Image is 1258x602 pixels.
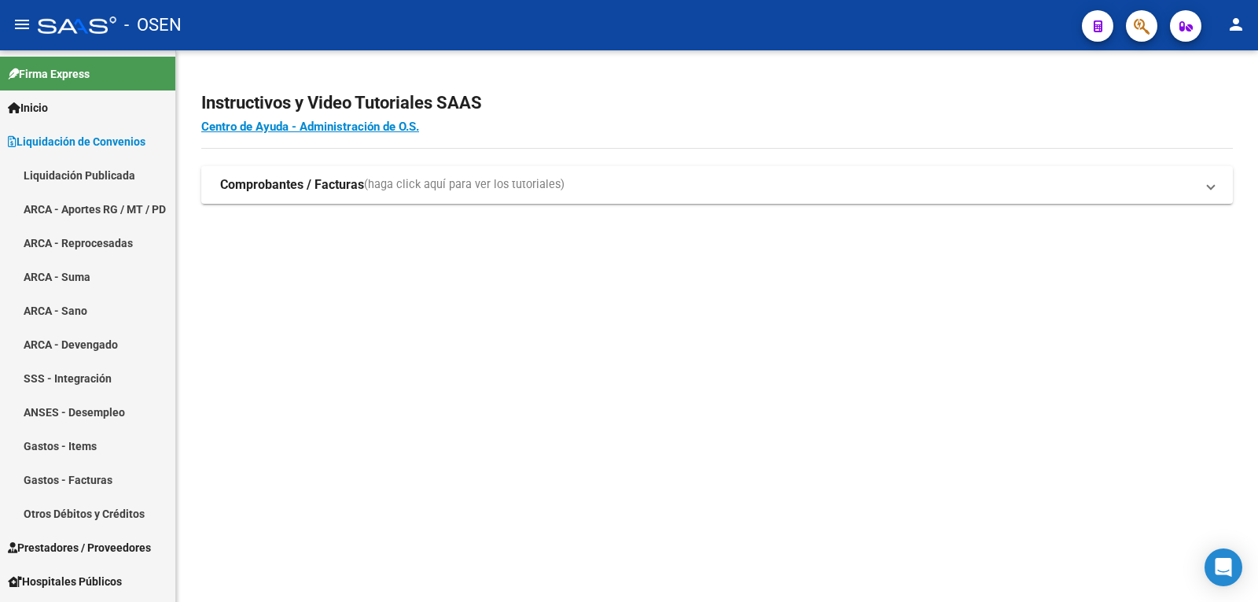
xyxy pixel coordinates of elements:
[1205,548,1242,586] div: Open Intercom Messenger
[8,573,122,590] span: Hospitales Públicos
[8,99,48,116] span: Inicio
[201,120,419,134] a: Centro de Ayuda - Administración de O.S.
[124,8,182,42] span: - OSEN
[8,65,90,83] span: Firma Express
[220,176,364,194] strong: Comprobantes / Facturas
[8,539,151,556] span: Prestadores / Proveedores
[201,166,1233,204] mat-expansion-panel-header: Comprobantes / Facturas(haga click aquí para ver los tutoriales)
[8,133,145,150] span: Liquidación de Convenios
[13,15,31,34] mat-icon: menu
[201,88,1233,118] h2: Instructivos y Video Tutoriales SAAS
[1227,15,1245,34] mat-icon: person
[364,176,565,194] span: (haga click aquí para ver los tutoriales)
